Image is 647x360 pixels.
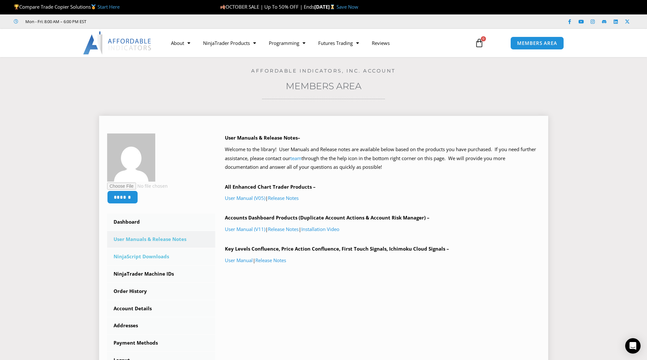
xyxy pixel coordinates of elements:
p: | [225,194,540,203]
p: | | [225,225,540,234]
span: Mon - Fri: 8:00 AM – 6:00 PM EST [24,18,86,25]
b: All Enhanced Chart Trader Products – [225,184,316,190]
a: NinjaScript Downloads [107,248,216,265]
a: Addresses [107,317,216,334]
a: NinjaTrader Machine IDs [107,266,216,282]
span: Compare Trade Copier Solutions [14,4,120,10]
span: OCTOBER SALE | Up To 50% OFF | Ends [220,4,314,10]
a: Programming [262,36,312,50]
p: Welcome to the library! User Manuals and Release notes are available below based on the products ... [225,145,540,172]
a: Dashboard [107,214,216,230]
img: 🍂 [220,4,225,9]
a: User Manuals & Release Notes [107,231,216,248]
a: Order History [107,283,216,300]
img: LogoAI | Affordable Indicators – NinjaTrader [83,31,152,55]
div: Open Intercom Messenger [625,338,641,354]
a: Start Here [98,4,120,10]
a: Affordable Indicators, Inc. Account [251,68,396,74]
nav: Menu [165,36,467,50]
a: Save Now [336,4,358,10]
a: User Manual (V11) [225,226,265,232]
a: Release Notes [268,195,299,201]
a: Reviews [365,36,396,50]
a: 0 [465,34,493,52]
a: User Manual (V05) [225,195,265,201]
b: User Manuals & Release Notes– [225,134,300,141]
b: Key Levels Confluence, Price Action Confluence, First Touch Signals, Ichimoku Cloud Signals – [225,245,449,252]
a: Release Notes [268,226,299,232]
a: Account Details [107,300,216,317]
span: 0 [481,36,486,41]
p: | [225,256,540,265]
a: MEMBERS AREA [510,37,564,50]
a: Release Notes [255,257,286,263]
a: User Manual [225,257,253,263]
a: team [290,155,302,161]
a: NinjaTrader Products [197,36,262,50]
a: Members Area [286,81,362,91]
a: About [165,36,197,50]
a: Futures Trading [312,36,365,50]
img: 🏆 [14,4,19,9]
img: b815e2aeb0e08bc03ea460382ae0ca223a9203a4ba2502b8132a8ba5cc05fd50 [107,133,155,182]
img: ⌛ [330,4,335,9]
b: Accounts Dashboard Products (Duplicate Account Actions & Account Risk Manager) – [225,214,430,221]
a: Payment Methods [107,335,216,351]
img: 🥇 [91,4,96,9]
strong: [DATE] [314,4,336,10]
iframe: Customer reviews powered by Trustpilot [95,18,192,25]
span: MEMBERS AREA [517,41,557,46]
a: Installation Video [301,226,339,232]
